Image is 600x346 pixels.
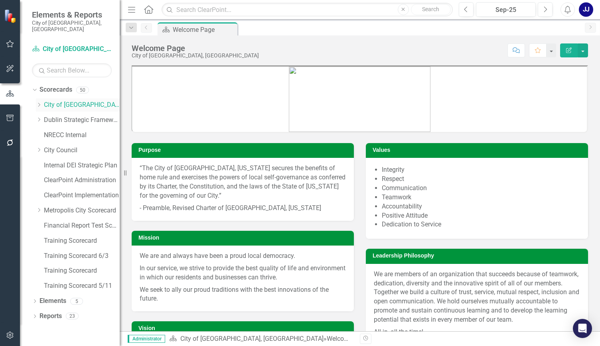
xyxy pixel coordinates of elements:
li: Positive Attitude [382,211,580,220]
div: City of [GEOGRAPHIC_DATA], [GEOGRAPHIC_DATA] [132,53,259,59]
p: We are and always have been a proud local democracy. [140,252,346,262]
div: Welcome Page [327,335,369,342]
a: City of [GEOGRAPHIC_DATA], [GEOGRAPHIC_DATA] [32,45,112,54]
p: “The City of [GEOGRAPHIC_DATA], [US_STATE] secures the benefits of home rule and exercises the po... [140,164,346,202]
a: Financial Report Test Scorecard [44,221,120,230]
p: - Preamble, Revised Charter of [GEOGRAPHIC_DATA], [US_STATE] [140,202,346,213]
div: » [169,334,354,344]
input: Search ClearPoint... [162,3,453,17]
div: 50 [76,86,89,93]
a: Elements [39,297,66,306]
div: 23 [66,313,79,320]
li: Accountability [382,202,580,211]
h3: Values [373,147,584,153]
a: Scorecards [39,85,72,94]
small: City of [GEOGRAPHIC_DATA], [GEOGRAPHIC_DATA] [32,20,112,33]
button: Sep-25 [476,2,536,17]
a: City Council [44,146,120,155]
div: 5 [70,298,83,305]
input: Search Below... [32,63,112,77]
a: ClearPoint Implementation [44,191,120,200]
p: In our service, we strive to provide the best quality of life and environment in which our reside... [140,262,346,284]
span: Administrator [128,335,165,343]
li: Teamwork [382,193,580,202]
li: Integrity [382,165,580,175]
span: Search [422,6,439,12]
a: City of [GEOGRAPHIC_DATA], [GEOGRAPHIC_DATA] [180,335,324,342]
p: We seek to ally our proud traditions with the best innovations of the future. [140,284,346,304]
p: We are members of an organization that succeeds because of teamwork, dedication, diversity and th... [374,270,580,326]
a: Metropolis City Scorecard [44,206,120,215]
a: Internal DEI Strategic Plan [44,161,120,170]
a: NRECC Internal [44,131,120,140]
a: Training Scorecard 5/11 [44,281,120,291]
div: Open Intercom Messenger [573,319,592,338]
a: Dublin Strategic Framework [44,116,120,125]
a: Training Scorecard 6/3 [44,252,120,261]
p: All in, all the time! [374,326,580,337]
h3: Purpose [138,147,350,153]
li: Dedication to Service [382,220,580,229]
a: City of [GEOGRAPHIC_DATA], [GEOGRAPHIC_DATA] [44,100,120,110]
h3: Vision [138,325,350,331]
a: Reports [39,312,62,321]
li: Communication [382,184,580,193]
h3: Leadership Philosophy [373,253,584,259]
div: Welcome Page [173,25,235,35]
img: ClearPoint Strategy [4,9,18,23]
li: Respect [382,175,580,184]
a: Training Scorecard [44,266,120,275]
div: Welcome Page [132,44,259,53]
a: ClearPoint Administration [44,176,120,185]
button: Search [411,4,451,15]
img: city-of-dublin-logo.png [289,67,430,132]
span: Elements & Reports [32,10,112,20]
a: Training Scorecard [44,236,120,246]
div: Sep-25 [479,5,533,15]
h3: Mission [138,235,350,241]
button: JJ [579,2,593,17]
